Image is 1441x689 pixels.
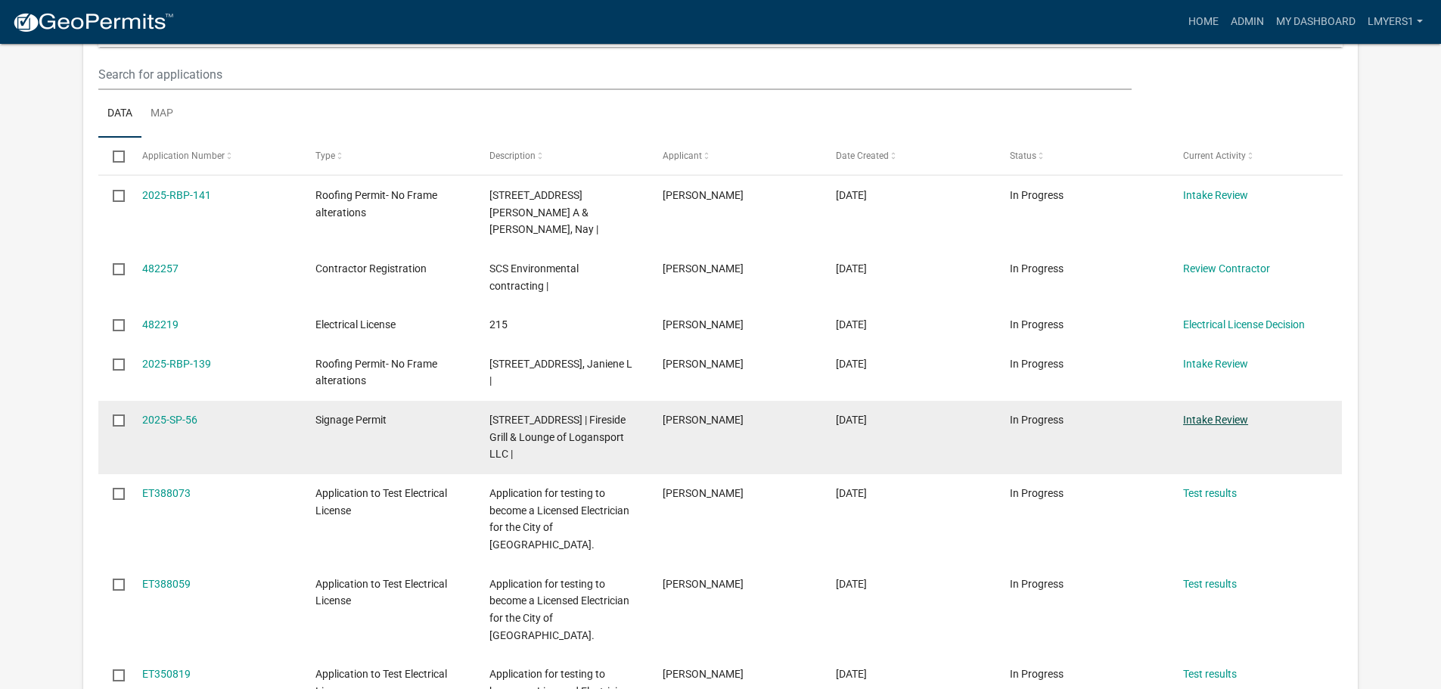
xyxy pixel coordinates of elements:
span: Application Number [142,151,225,161]
span: 09/23/2025 [836,189,867,201]
datatable-header-cell: Select [98,138,127,174]
a: Intake Review [1183,414,1248,426]
span: SCS Environmental contracting | [489,262,579,292]
span: 09/22/2025 [836,262,867,275]
a: Data [98,90,141,138]
a: Intake Review [1183,358,1248,370]
span: 12/19/2024 [836,668,867,680]
a: 482257 [142,262,179,275]
a: ET388059 [142,578,191,590]
span: Curt Luebbert [663,262,744,275]
span: Application for testing to become a Licensed Electrician for the City of Logansport. [489,578,629,641]
span: Roofing Permit- No Frame alterations [315,189,437,219]
a: ET388073 [142,487,191,499]
a: My Dashboard [1270,8,1362,36]
datatable-header-cell: Status [995,138,1169,174]
span: Application to Test Electrical License [315,578,447,607]
span: In Progress [1010,578,1064,590]
span: In Progress [1010,358,1064,370]
datatable-header-cell: Current Activity [1169,138,1342,174]
span: Electrical License [315,318,396,331]
datatable-header-cell: Applicant [648,138,821,174]
a: lmyers1 [1362,8,1429,36]
span: 727 PARKWAY DR | Downs, Janiene L | [489,358,632,387]
span: 215 [489,318,508,331]
span: In Progress [1010,189,1064,201]
a: Review Contractor [1183,262,1270,275]
a: Test results [1183,668,1237,680]
span: 03/12/2025 [836,578,867,590]
a: Home [1182,8,1225,36]
a: Electrical License Decision [1183,318,1305,331]
a: Map [141,90,182,138]
span: 2701 E MARKET ST | Fireside Grill & Lounge of Logansport LLC | [489,414,626,461]
span: Contractor Registration [315,262,427,275]
a: Test results [1183,487,1237,499]
span: Philipp Bleeke [663,487,744,499]
span: Roofing Permit- No Frame alterations [315,358,437,387]
a: 2025-RBP-139 [142,358,211,370]
datatable-header-cell: Date Created [821,138,995,174]
span: 09/04/2025 [836,414,867,426]
span: Jeff Tingley [663,358,744,370]
span: In Progress [1010,668,1064,680]
a: Admin [1225,8,1270,36]
span: Applicant [663,151,702,161]
span: Type [315,151,335,161]
datatable-header-cell: Description [474,138,648,174]
a: Intake Review [1183,189,1248,201]
span: In Progress [1010,318,1064,331]
a: Test results [1183,578,1237,590]
span: 09/22/2025 [836,358,867,370]
span: 09/22/2025 [836,318,867,331]
span: In Progress [1010,414,1064,426]
span: Status [1010,151,1036,161]
span: 820 WEST ST | Skroko, Amalia A & Htetoo, Nay | [489,189,598,236]
span: Aleyda Hernandez [663,189,744,201]
datatable-header-cell: Application Number [128,138,301,174]
span: In Progress [1010,262,1064,275]
a: 482219 [142,318,179,331]
span: 03/12/2025 [836,487,867,499]
datatable-header-cell: Type [301,138,474,174]
span: Application for testing to become a Licensed Electrician for the City of Logansport. [489,487,629,551]
span: Application to Test Electrical License [315,487,447,517]
input: Search for applications [98,59,1131,90]
span: Samuel Garcia [663,414,744,426]
span: Date Created [836,151,889,161]
span: Current Activity [1183,151,1246,161]
span: Tim Miller [663,668,744,680]
a: ET350819 [142,668,191,680]
span: In Progress [1010,487,1064,499]
span: Philipp Bleeke [663,578,744,590]
span: Signage Permit [315,414,387,426]
span: Description [489,151,536,161]
span: Jen Cooper [663,318,744,331]
a: 2025-SP-56 [142,414,197,426]
a: 2025-RBP-141 [142,189,211,201]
